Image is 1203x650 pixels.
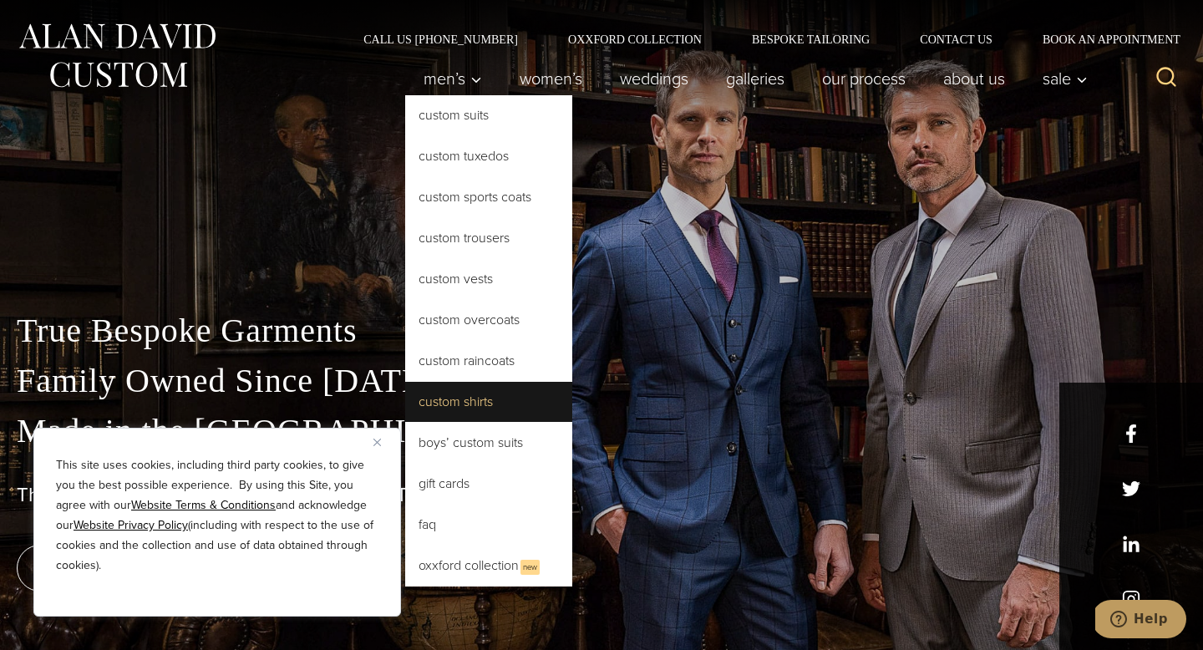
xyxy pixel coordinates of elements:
[727,33,895,45] a: Bespoke Tailoring
[520,560,540,575] span: New
[338,33,1186,45] nav: Secondary Navigation
[895,33,1018,45] a: Contact Us
[405,62,1097,95] nav: Primary Navigation
[405,341,572,381] a: Custom Raincoats
[405,546,572,587] a: Oxxford CollectionNew
[373,432,393,452] button: Close
[405,177,572,217] a: Custom Sports Coats
[925,62,1024,95] a: About Us
[131,496,276,514] a: Website Terms & Conditions
[17,18,217,93] img: Alan David Custom
[405,505,572,545] a: FAQ
[373,439,381,446] img: Close
[405,136,572,176] a: Custom Tuxedos
[543,33,727,45] a: Oxxford Collection
[1024,62,1097,95] button: Sale sub menu toggle
[1095,600,1186,642] iframe: Opens a widget where you can chat to one of our agents
[601,62,708,95] a: weddings
[405,382,572,422] a: Custom Shirts
[405,259,572,299] a: Custom Vests
[74,516,188,534] a: Website Privacy Policy
[501,62,601,95] a: Women’s
[405,464,572,504] a: Gift Cards
[17,483,1186,507] h1: The Best Custom Suits [GEOGRAPHIC_DATA] Has to Offer
[17,306,1186,456] p: True Bespoke Garments Family Owned Since [DATE] Made in the [GEOGRAPHIC_DATA]
[405,218,572,258] a: Custom Trousers
[338,33,543,45] a: Call Us [PHONE_NUMBER]
[56,455,378,576] p: This site uses cookies, including third party cookies, to give you the best possible experience. ...
[405,95,572,135] a: Custom Suits
[1018,33,1186,45] a: Book an Appointment
[405,423,572,463] a: Boys’ Custom Suits
[405,62,501,95] button: Men’s sub menu toggle
[708,62,804,95] a: Galleries
[17,545,251,592] a: book an appointment
[804,62,925,95] a: Our Process
[1146,58,1186,99] button: View Search Form
[405,300,572,340] a: Custom Overcoats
